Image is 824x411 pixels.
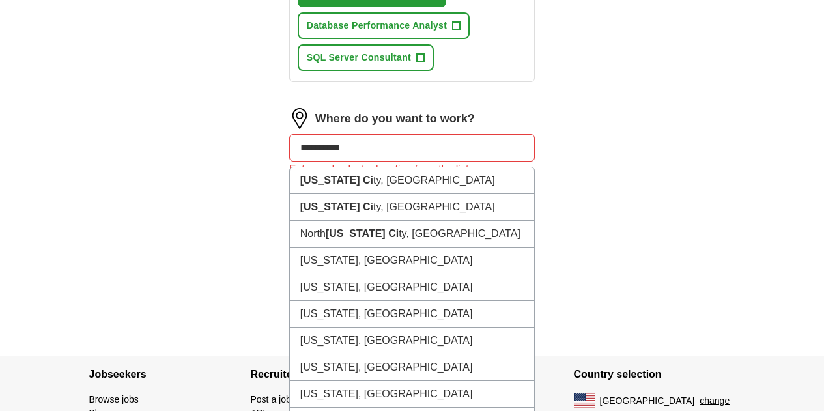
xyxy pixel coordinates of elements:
button: SQL Server Consultant [298,44,434,71]
div: Enter and select a location from the list [289,162,535,177]
span: Database Performance Analyst [307,19,447,33]
img: US flag [574,393,595,408]
strong: [US_STATE] Ci [326,228,399,239]
label: Where do you want to work? [315,110,475,128]
span: SQL Server Consultant [307,51,411,64]
li: [US_STATE], [GEOGRAPHIC_DATA] [290,301,535,328]
li: [US_STATE], [GEOGRAPHIC_DATA] [290,328,535,354]
li: ty, [GEOGRAPHIC_DATA] [290,194,535,221]
h4: Country selection [574,356,735,393]
li: ty, [GEOGRAPHIC_DATA] [290,167,535,194]
button: Database Performance Analyst [298,12,470,39]
img: location.png [289,108,310,129]
strong: [US_STATE] Ci [300,175,373,186]
li: [US_STATE], [GEOGRAPHIC_DATA] [290,274,535,301]
li: [US_STATE], [GEOGRAPHIC_DATA] [290,248,535,274]
a: Browse jobs [89,394,139,404]
li: [US_STATE], [GEOGRAPHIC_DATA] [290,354,535,381]
li: [US_STATE], [GEOGRAPHIC_DATA] [290,381,535,408]
li: North ty, [GEOGRAPHIC_DATA] [290,221,535,248]
a: Post a job [251,394,291,404]
span: [GEOGRAPHIC_DATA] [600,394,695,408]
strong: [US_STATE] Ci [300,201,373,212]
button: change [700,394,730,408]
